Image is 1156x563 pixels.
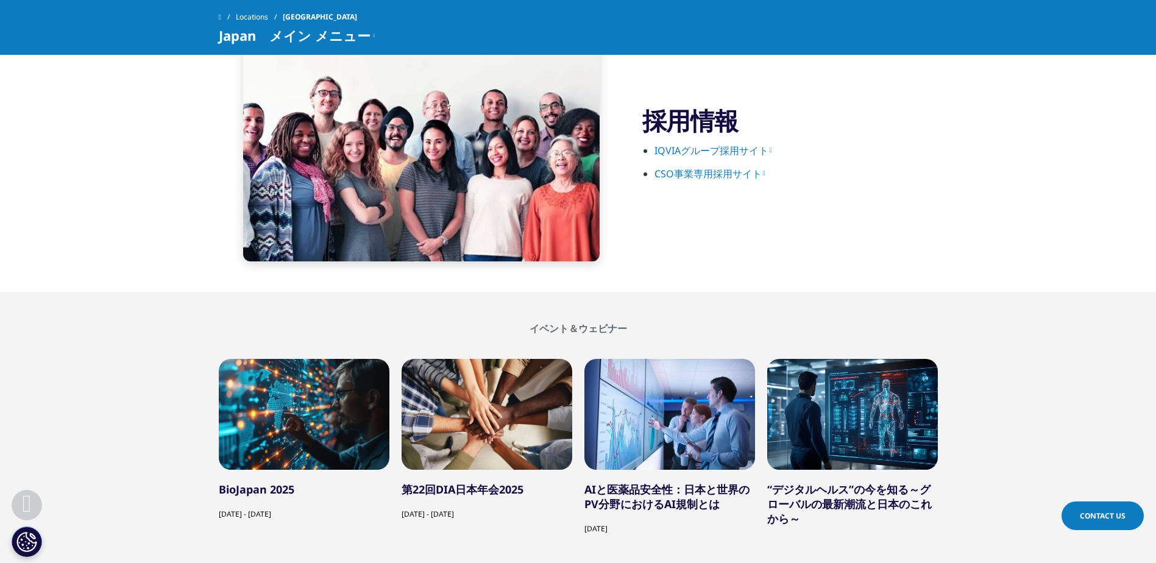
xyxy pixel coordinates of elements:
a: CSO事業専用採用サイト [654,167,765,180]
a: IQVIAグループ採用サイト [654,144,772,157]
a: AIと医薬品安全性：日本と世界のPV分野におけるAI規制とは [584,482,750,511]
div: [DATE] - [DATE] [402,497,572,520]
button: Cookie 設定 [12,526,42,557]
h2: イベント＆ウェビナー [219,322,938,335]
a: Locations [236,6,283,28]
a: 第22回DIA日本年会2025 [402,482,523,497]
a: “デジタルヘルス”の今を知る～グローバルの最新潮流と日本のこれから～ [767,482,932,526]
a: BioJapan 2025 [219,482,294,497]
span: [GEOGRAPHIC_DATA] [283,6,357,28]
a: Contact Us [1062,501,1144,530]
div: [DATE] [584,511,755,534]
span: Contact Us [1080,511,1126,521]
div: [DATE] - [DATE] [219,497,389,520]
span: Japan メイン メニュー [219,28,371,43]
h3: 採用情報 [642,105,938,136]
